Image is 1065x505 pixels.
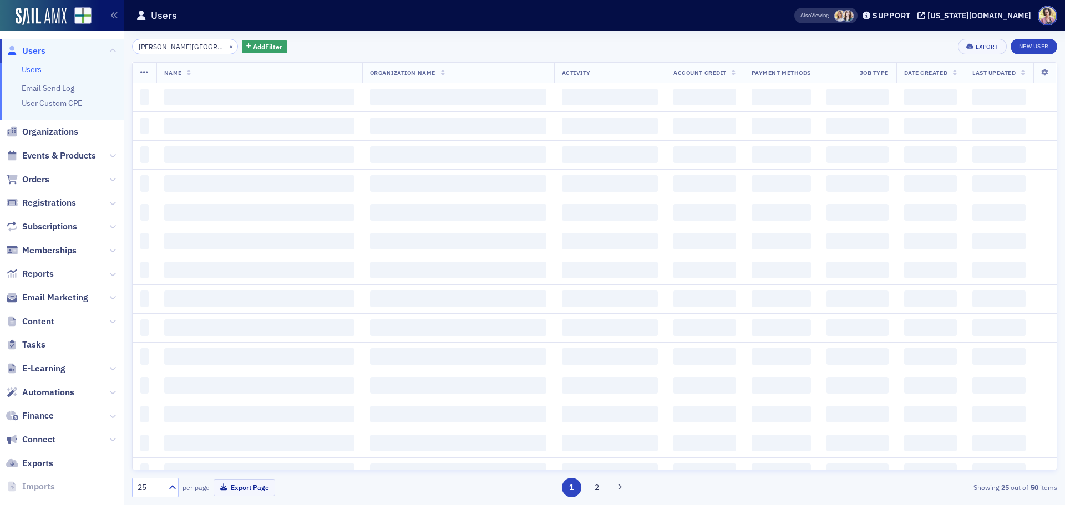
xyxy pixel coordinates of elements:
span: ‌ [140,377,149,394]
span: ‌ [673,406,736,422]
span: ‌ [673,290,736,307]
img: SailAMX [16,8,67,25]
a: Orders [6,174,49,186]
a: Registrations [6,197,76,209]
span: Email Marketing [22,292,88,304]
span: ‌ [140,89,149,105]
span: ‌ [904,262,957,278]
span: ‌ [164,406,354,422]
span: Connect [22,433,55,446]
span: ‌ [370,233,546,249]
span: Tasks [22,339,45,351]
span: ‌ [826,348,889,365]
span: ‌ [904,290,957,307]
a: Email Marketing [6,292,88,304]
span: Viewing [800,12,829,19]
span: ‌ [752,377,811,394]
span: ‌ [972,89,1026,105]
span: ‌ [562,319,658,336]
span: ‌ [164,204,354,221]
span: ‌ [370,118,546,134]
div: 25 [138,482,162,493]
span: ‌ [904,377,957,394]
span: ‌ [673,204,736,221]
span: Organization Name [370,69,435,76]
span: ‌ [972,233,1026,249]
span: ‌ [752,290,811,307]
span: ‌ [972,377,1026,394]
span: Reports [22,268,54,280]
span: ‌ [140,435,149,451]
span: ‌ [972,463,1026,480]
span: ‌ [826,118,889,134]
span: ‌ [972,319,1026,336]
span: ‌ [164,377,354,394]
a: Users [22,64,42,74]
a: Email Send Log [22,83,74,93]
span: ‌ [826,262,889,278]
span: ‌ [164,319,354,336]
span: ‌ [370,377,546,394]
span: ‌ [972,146,1026,163]
span: ‌ [972,118,1026,134]
span: ‌ [164,463,354,480]
span: ‌ [752,89,811,105]
span: ‌ [904,406,957,422]
span: ‌ [826,435,889,451]
span: ‌ [972,406,1026,422]
span: ‌ [673,89,736,105]
span: ‌ [562,89,658,105]
a: Tasks [6,339,45,351]
span: ‌ [140,319,149,336]
span: ‌ [826,204,889,221]
span: ‌ [826,233,889,249]
span: ‌ [164,262,354,278]
span: ‌ [164,290,354,307]
span: ‌ [673,319,736,336]
div: [US_STATE][DOMAIN_NAME] [927,11,1031,21]
a: Subscriptions [6,221,77,233]
span: Users [22,45,45,57]
span: ‌ [752,348,811,365]
span: ‌ [904,319,957,336]
span: ‌ [972,348,1026,365]
span: Imports [22,481,55,493]
span: Job Type [860,69,889,76]
span: ‌ [972,175,1026,192]
span: ‌ [826,89,889,105]
span: Last Updated [972,69,1016,76]
span: ‌ [370,290,546,307]
a: Finance [6,410,54,422]
span: Finance [22,410,54,422]
span: ‌ [972,262,1026,278]
span: Name [164,69,182,76]
span: ‌ [904,348,957,365]
span: ‌ [370,319,546,336]
span: ‌ [164,89,354,105]
span: ‌ [562,348,658,365]
span: ‌ [752,233,811,249]
span: ‌ [904,175,957,192]
span: Profile [1038,6,1057,25]
span: ‌ [752,146,811,163]
span: ‌ [370,89,546,105]
span: ‌ [673,463,736,480]
span: ‌ [826,146,889,163]
a: Exports [6,457,53,470]
span: ‌ [904,435,957,451]
a: Reports [6,268,54,280]
span: ‌ [904,146,957,163]
span: ‌ [752,175,811,192]
span: Payment Methods [752,69,811,76]
span: Automations [22,386,74,399]
a: User Custom CPE [22,98,82,108]
span: ‌ [752,319,811,336]
span: ‌ [164,233,354,249]
div: Export [976,44,998,50]
a: Connect [6,433,55,446]
span: ‌ [370,175,546,192]
span: E-Learning [22,363,65,375]
button: [US_STATE][DOMAIN_NAME] [917,12,1035,19]
span: ‌ [562,262,658,278]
